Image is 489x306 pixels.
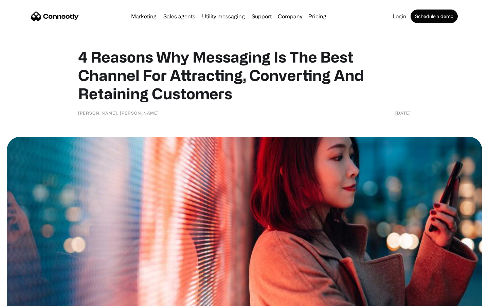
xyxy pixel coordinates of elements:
aside: Language selected: English [7,294,41,304]
a: Utility messaging [199,14,248,19]
a: Marketing [128,14,159,19]
a: Support [249,14,274,19]
div: Company [278,12,302,21]
a: Sales agents [161,14,198,19]
h1: 4 Reasons Why Messaging Is The Best Channel For Attracting, Converting And Retaining Customers [78,48,411,103]
a: Schedule a demo [411,10,458,23]
div: [DATE] [395,109,411,116]
div: [PERSON_NAME], [PERSON_NAME] [78,109,159,116]
a: Pricing [306,14,329,19]
a: Login [390,14,409,19]
ul: Language list [14,294,41,304]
